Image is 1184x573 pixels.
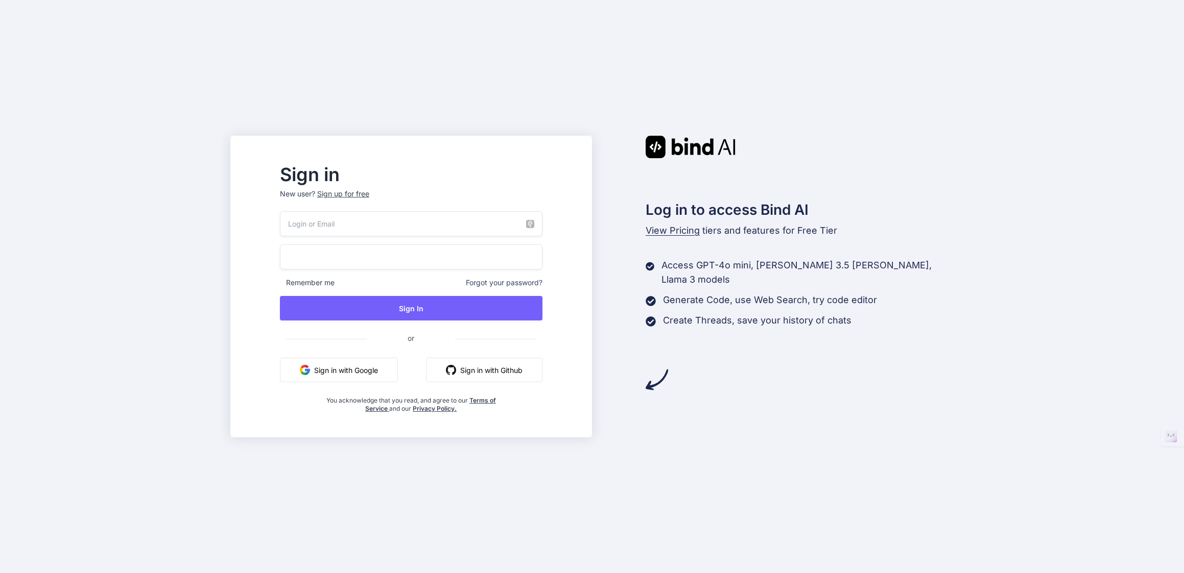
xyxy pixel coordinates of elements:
[280,358,398,382] button: Sign in with Google
[663,293,877,307] p: Generate Code, use Web Search, try code editor
[646,225,700,236] span: View Pricing
[446,365,456,375] img: github
[413,405,457,412] a: Privacy Policy.
[300,365,310,375] img: google
[323,390,499,413] div: You acknowledge that you read, and agree to our and our
[426,358,542,382] button: Sign in with Github
[663,313,851,328] p: Create Threads, save your history of chats
[661,258,954,287] p: Access GPT-4o mini, [PERSON_NAME] 3.5 [PERSON_NAME], Llama 3 models
[280,296,542,320] button: Sign In
[317,189,369,199] div: Sign up for free
[646,223,954,238] p: tiers and features for Free Tier
[365,396,496,412] a: Terms of Service
[280,166,542,183] h2: Sign in
[280,211,542,236] input: Login or Email
[280,189,542,211] p: New user?
[466,278,542,288] span: Forgot your password?
[646,368,668,391] img: arrow
[646,136,736,158] img: Bind AI logo
[646,199,954,220] h2: Log in to access Bind AI
[367,326,455,351] span: or
[280,278,335,288] span: Remember me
